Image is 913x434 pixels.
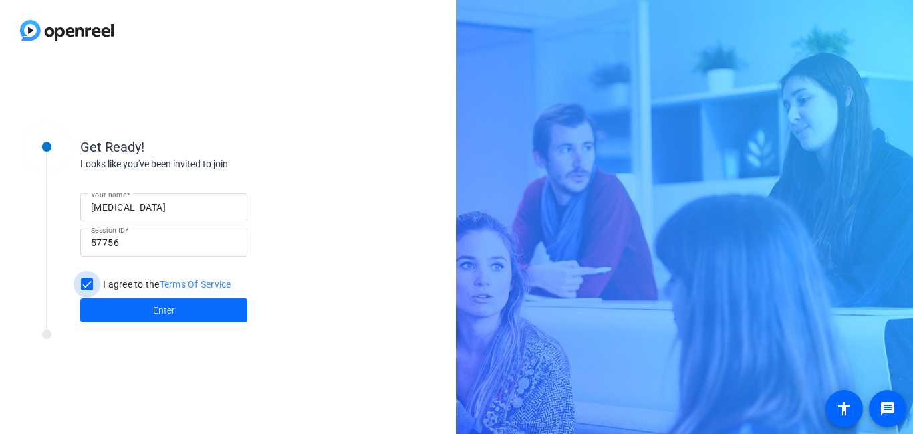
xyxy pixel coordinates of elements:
button: Enter [80,298,247,322]
mat-icon: message [880,401,896,417]
mat-icon: accessibility [836,401,852,417]
a: Terms Of Service [160,279,231,290]
div: Looks like you've been invited to join [80,157,348,171]
mat-label: Session ID [91,226,125,234]
span: Enter [153,304,175,318]
mat-label: Your name [91,191,126,199]
div: Get Ready! [80,137,348,157]
label: I agree to the [100,278,231,291]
